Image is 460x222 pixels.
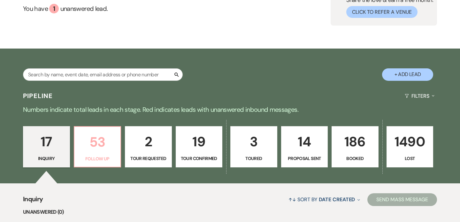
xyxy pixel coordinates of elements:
a: 53Follow Up [74,126,121,168]
a: 1490Lost [387,126,433,168]
input: Search by name, event date, email address or phone number [23,68,183,81]
a: 2Tour Requested [125,126,172,168]
a: 14Proposal Sent [281,126,328,168]
p: Toured [234,155,273,162]
p: 3 [234,131,273,152]
p: Booked [336,155,374,162]
button: Click to Refer a Venue [346,6,418,18]
p: 53 [78,131,117,153]
button: Send Mass Message [367,193,437,206]
p: 2 [129,131,168,152]
button: Sort By Date Created [286,191,363,208]
span: ↑↓ [288,196,296,203]
a: You have 1 unanswered lead. [23,4,255,13]
span: Date Created [319,196,355,203]
button: Filters [402,88,437,104]
p: Follow Up [78,155,117,162]
a: 3Toured [230,126,277,168]
a: 19Tour Confirmed [176,126,223,168]
p: 186 [336,131,374,152]
button: + Add Lead [382,68,433,81]
p: Tour Requested [129,155,168,162]
div: 1 [49,4,59,13]
a: 17Inquiry [23,126,70,168]
p: 19 [180,131,218,152]
li: Unanswered (0) [23,208,437,216]
p: 14 [285,131,324,152]
span: Inquiry [23,194,43,208]
p: Proposal Sent [285,155,324,162]
p: Inquiry [27,155,66,162]
a: 186Booked [332,126,379,168]
p: Lost [391,155,429,162]
h3: Pipeline [23,91,53,100]
p: Tour Confirmed [180,155,218,162]
p: 17 [27,131,66,152]
p: 1490 [391,131,429,152]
